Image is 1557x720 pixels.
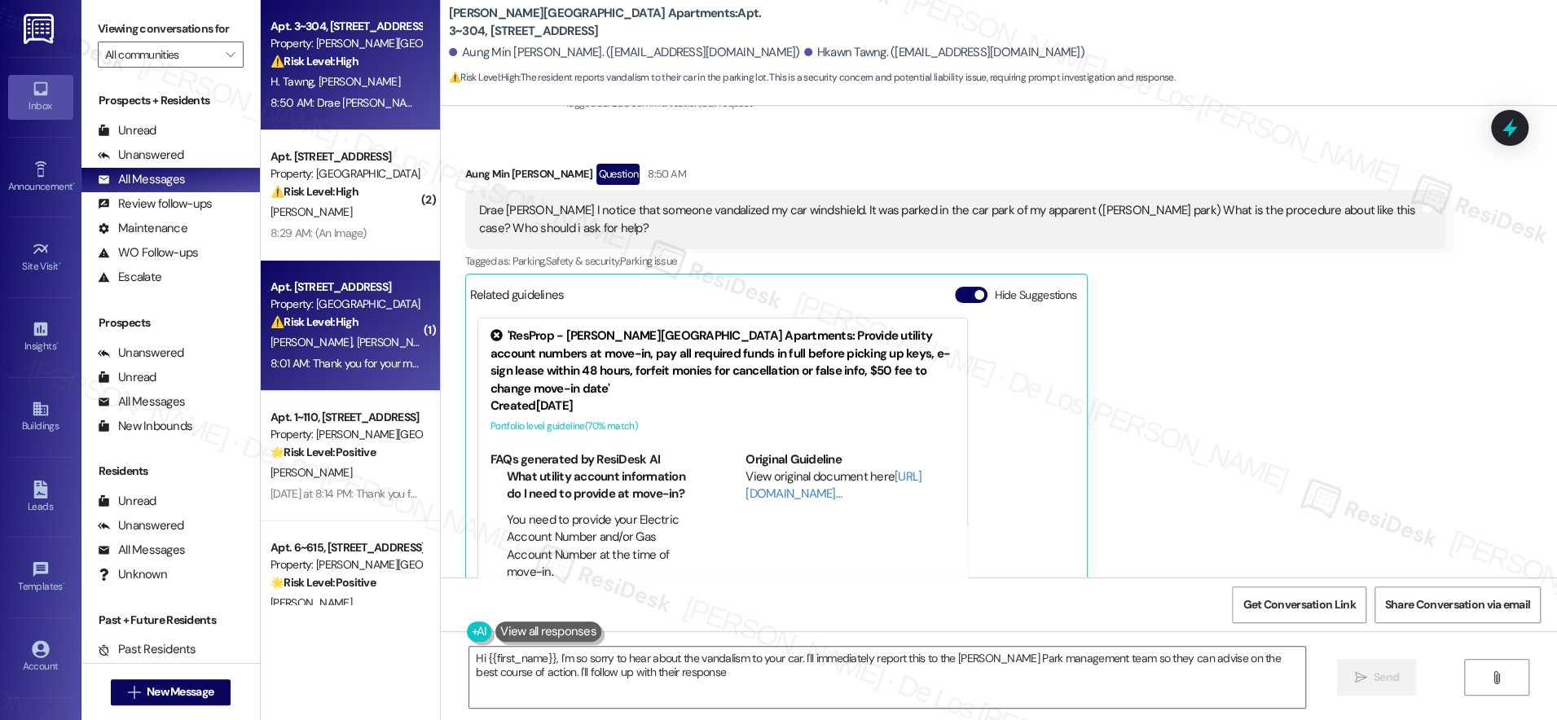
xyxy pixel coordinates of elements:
[270,95,1336,110] div: 8:50 AM: Drae [PERSON_NAME] I notice that someone vandalized my car windshield. It was parked in ...
[73,178,75,190] span: •
[270,74,319,89] span: H. Tawng
[469,647,1305,708] textarea: Hi {{first_name}}, I'm so sorry to hear about the vandalism to your car. I'll immediately report ...
[81,92,260,109] div: Prospects + Residents
[98,16,244,42] label: Viewing conversations for
[1232,586,1366,623] button: Get Conversation Link
[701,96,752,110] span: Call request
[270,18,421,35] div: Apt. 3~304, [STREET_ADDRESS]
[270,595,352,610] span: [PERSON_NAME]
[746,468,921,502] a: [URL][DOMAIN_NAME]…
[8,75,73,119] a: Inbox
[98,269,161,286] div: Escalate
[98,220,187,237] div: Maintenance
[270,335,357,349] span: [PERSON_NAME]
[545,254,619,268] span: Safety & security ,
[270,296,421,313] div: Property: [GEOGRAPHIC_DATA]
[490,418,955,435] div: Portfolio level guideline ( 70 % match)
[270,409,421,426] div: Apt. 1~110, [STREET_ADDRESS]
[98,369,156,386] div: Unread
[81,612,260,629] div: Past + Future Residents
[98,393,185,410] div: All Messages
[319,74,400,89] span: [PERSON_NAME]
[8,476,73,520] a: Leads
[270,539,421,556] div: Apt. 6~615, [STREET_ADDRESS]
[98,641,196,658] div: Past Residents
[507,511,700,582] li: You need to provide your Electric Account Number and/or Gas Account Number at the time of move-in.
[8,315,73,359] a: Insights •
[270,445,376,459] strong: 🌟 Risk Level: Positive
[105,42,218,68] input: All communities
[490,397,955,415] div: Created [DATE]
[449,71,519,84] strong: ⚠️ Risk Level: High
[270,165,421,182] div: Property: [GEOGRAPHIC_DATA]
[1243,596,1355,613] span: Get Conversation Link
[1354,671,1366,684] i: 
[270,556,421,573] div: Property: [PERSON_NAME][GEOGRAPHIC_DATA] Apartments
[98,171,185,188] div: All Messages
[512,254,546,268] span: Parking ,
[98,542,185,559] div: All Messages
[111,679,231,705] button: New Message
[270,279,421,296] div: Apt. [STREET_ADDRESS]
[270,148,421,165] div: Apt. [STREET_ADDRESS]
[59,258,61,270] span: •
[270,486,1267,501] div: [DATE] at 8:14 PM: Thank you for your message. Our offices are currently closed, but we will cont...
[270,184,358,199] strong: ⚠️ Risk Level: High
[270,314,358,329] strong: ⚠️ Risk Level: High
[449,44,800,61] div: Aung Min [PERSON_NAME]. ([EMAIL_ADDRESS][DOMAIN_NAME])
[270,426,421,443] div: Property: [PERSON_NAME][GEOGRAPHIC_DATA] Apartments
[270,575,376,590] strong: 🌟 Risk Level: Positive
[1385,596,1530,613] span: Share Conversation via email
[746,451,842,468] b: Original Guideline
[8,635,73,679] a: Account
[98,345,184,362] div: Unanswered
[746,468,955,503] div: View original document here
[98,566,167,583] div: Unknown
[644,165,685,182] div: 8:50 AM
[98,517,184,534] div: Unanswered
[98,122,156,139] div: Unread
[490,327,955,397] div: 'ResProp - [PERSON_NAME][GEOGRAPHIC_DATA] Apartments: Provide utility account numbers at move-in,...
[8,555,73,599] a: Templates •
[81,463,260,480] div: Residents
[620,254,677,268] span: Parking issue
[994,287,1076,304] label: Hide Suggestions
[490,451,660,468] b: FAQs generated by ResiDesk AI
[270,54,358,68] strong: ⚠️ Risk Level: High
[596,164,640,184] div: Question
[1490,671,1502,684] i: 
[8,395,73,439] a: Buildings
[449,69,1175,86] span: : The resident reports vandalism to their car in the parking lot. This is a security concern and ...
[479,202,1419,237] div: Drae [PERSON_NAME] I notice that someone vandalized my car windshield. It was parked in the car p...
[98,147,184,164] div: Unanswered
[147,683,213,700] span: New Message
[449,5,775,40] b: [PERSON_NAME][GEOGRAPHIC_DATA] Apartments: Apt. 3~304, [STREET_ADDRESS]
[465,164,1445,190] div: Aung Min [PERSON_NAME]
[1374,586,1541,623] button: Share Conversation via email
[98,195,212,213] div: Review follow-ups
[98,244,198,261] div: WO Follow-ups
[226,48,235,61] i: 
[270,35,421,52] div: Property: [PERSON_NAME][GEOGRAPHIC_DATA] Apartments
[81,314,260,331] div: Prospects
[1374,669,1399,686] span: Send
[24,14,57,44] img: ResiDesk Logo
[470,287,565,310] div: Related guidelines
[270,465,352,480] span: [PERSON_NAME]
[356,335,438,349] span: [PERSON_NAME]
[63,578,65,590] span: •
[128,686,140,699] i: 
[270,356,1224,371] div: 8:01 AM: Thank you for your message. Our offices are currently closed, but we will contact you wh...
[804,44,1084,61] div: Hkawn Tawng. ([EMAIL_ADDRESS][DOMAIN_NAME])
[98,493,156,510] div: Unread
[56,338,59,349] span: •
[8,235,73,279] a: Site Visit •
[270,204,352,219] span: [PERSON_NAME]
[465,249,1445,273] div: Tagged as:
[270,226,367,240] div: 8:29 AM: (An Image)
[612,96,701,110] span: Bad communication ,
[98,418,192,435] div: New Inbounds
[1337,659,1416,696] button: Send
[507,468,700,503] li: What utility account information do I need to provide at move-in?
